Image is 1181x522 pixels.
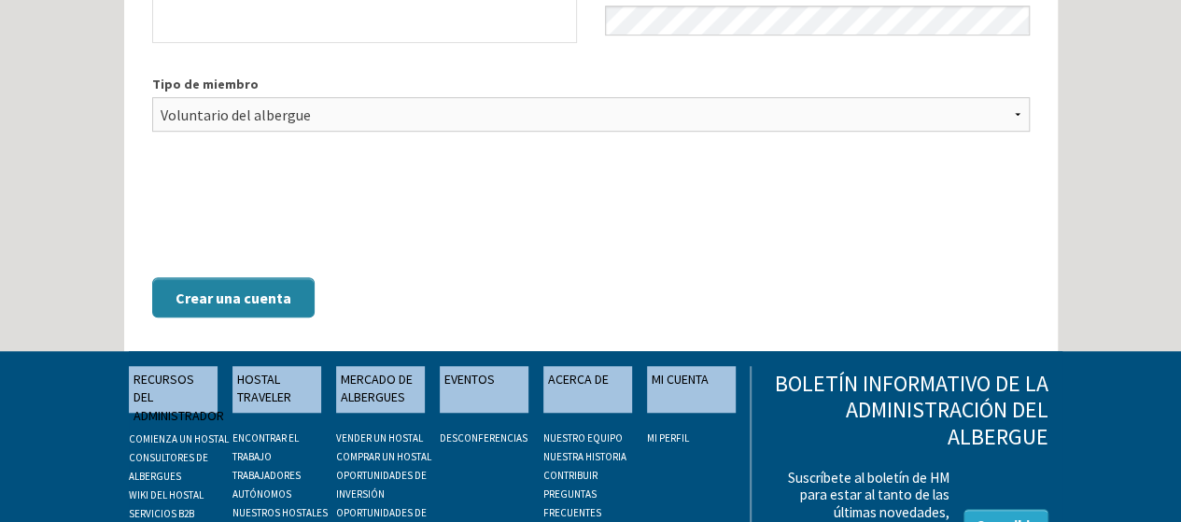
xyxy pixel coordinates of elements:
a: CONTRIBUIR [543,469,598,482]
a: EVENTOS [440,366,528,413]
a: SERVICIOS B2B [129,507,194,520]
font: MI CUENTA [652,371,709,388]
font: RECURSOS DEL ADMINISTRADOR [134,371,224,424]
a: OPORTUNIDADES DE INVERSIÓN [336,469,427,501]
a: MERCADO DE ALBERGUES [336,366,425,413]
font: MERCADO DE ALBERGUES [341,371,413,406]
a: TRABAJADORES AUTÓNOMOS [232,469,301,501]
a: ENCONTRAR EL TRABAJO [232,431,299,463]
a: Mi perfil [647,431,689,444]
a: NUESTRA HISTORIA [543,450,626,463]
a: Preguntas frecuentes [543,487,601,519]
a: NUESTRO EQUIPO [543,431,623,444]
font: Crear una cuenta [176,289,291,307]
button: Crear una cuenta [152,277,315,317]
a: COMIENZA UN HOSTAL [129,432,229,445]
iframe: reCAPTCHA [152,176,436,248]
a: MI CUENTA [647,366,736,413]
font: EVENTOS [444,371,495,388]
a: HOSTAL TRAVELER [232,366,321,413]
a: DESCONFERENCIAS [440,431,527,444]
a: ACERCA DE [543,366,632,413]
a: CONSULTORES DE ALBERGUES [129,451,208,483]
font: ACERCA DE [548,371,609,388]
font: Tipo de miembro [152,76,259,92]
a: COMPRAR UN HOSTAL [336,450,431,463]
a: NUESTROS HOSTALES [232,506,328,519]
a: WIKI DEL HOSTAL [129,488,204,501]
font: Boletín informativo de la administración del albergue [775,369,1048,452]
a: VENDER UN HOSTAL [336,431,423,444]
a: RECURSOS DEL ADMINISTRADOR [129,366,218,413]
font: HOSTAL TRAVELER [237,371,291,406]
